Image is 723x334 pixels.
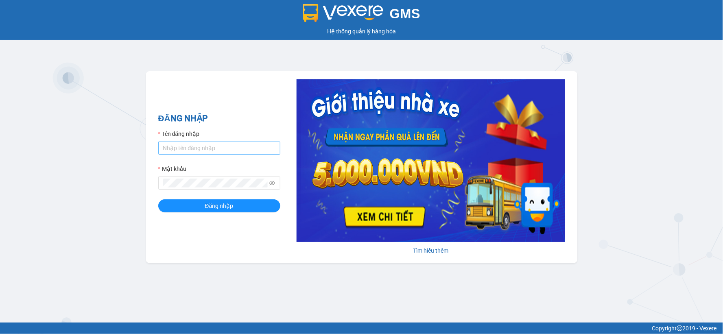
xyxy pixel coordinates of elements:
[158,112,280,125] h2: ĐĂNG NHẬP
[297,79,565,242] img: banner-0
[303,4,383,22] img: logo 2
[390,6,420,21] span: GMS
[158,199,280,212] button: Đăng nhập
[6,324,717,333] div: Copyright 2019 - Vexere
[158,142,280,155] input: Tên đăng nhập
[158,164,186,173] label: Mật khẩu
[297,246,565,255] div: Tìm hiểu thêm
[205,201,234,210] span: Đăng nhập
[303,12,420,19] a: GMS
[163,179,268,188] input: Mật khẩu
[2,27,721,36] div: Hệ thống quản lý hàng hóa
[677,325,683,331] span: copyright
[158,129,200,138] label: Tên đăng nhập
[269,180,275,186] span: eye-invisible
